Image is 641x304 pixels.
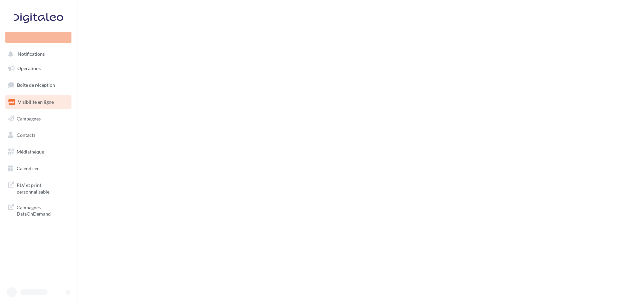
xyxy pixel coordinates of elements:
span: Calendrier [17,166,39,171]
span: Notifications [18,51,45,57]
a: Calendrier [4,162,73,176]
span: Campagnes [17,115,41,121]
span: Visibilité en ligne [18,99,54,105]
span: Médiathèque [17,149,44,155]
a: PLV et print personnalisable [4,178,73,198]
a: Campagnes DataOnDemand [4,200,73,220]
a: Campagnes [4,112,73,126]
a: Visibilité en ligne [4,95,73,109]
span: Campagnes DataOnDemand [17,203,69,217]
a: Médiathèque [4,145,73,159]
div: Nouvelle campagne [5,32,71,43]
span: Contacts [17,132,35,138]
a: Boîte de réception [4,78,73,92]
span: Boîte de réception [17,82,55,88]
a: Contacts [4,128,73,142]
span: PLV et print personnalisable [17,181,69,195]
span: Opérations [17,65,41,71]
a: Opérations [4,61,73,75]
